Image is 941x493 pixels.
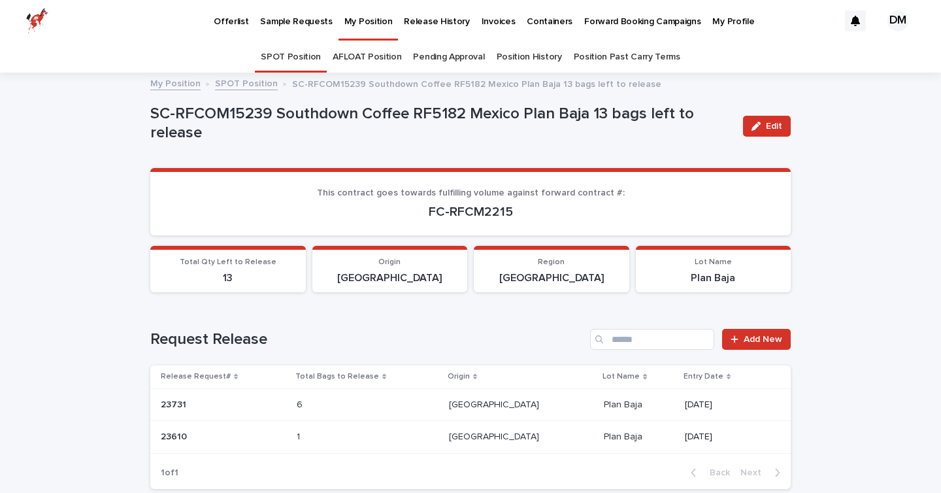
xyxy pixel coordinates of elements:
[150,105,733,143] p: SC-RFCOM15239 Southdown Coffee RF5182 Mexico Plan Baja 13 bags left to release
[317,188,625,197] span: This contract goes towards fulfilling volume against forward contract #:
[161,397,189,411] p: 23731
[333,42,401,73] a: AFLOAT Position
[743,116,791,137] button: Edit
[887,10,908,31] div: DM
[684,369,723,384] p: Entry Date
[292,76,661,90] p: SC-RFCOM15239 Southdown Coffee RF5182 Mexico Plan Baja 13 bags left to release
[603,369,640,384] p: Lot Name
[766,122,782,131] span: Edit
[26,8,48,34] img: zttTXibQQrCfv9chImQE
[150,421,791,454] tr: 2361023610 11 [GEOGRAPHIC_DATA][GEOGRAPHIC_DATA] Plan BajaPlan Baja [DATE]
[449,397,542,411] p: [GEOGRAPHIC_DATA]
[297,429,303,443] p: 1
[295,369,379,384] p: Total Bags to Release
[604,397,645,411] p: Plan Baja
[180,258,276,266] span: Total Qty Left to Release
[680,467,735,479] button: Back
[604,429,645,443] p: Plan Baja
[215,75,278,90] a: SPOT Position
[644,272,784,284] p: Plan Baja
[448,369,470,384] p: Origin
[744,335,782,344] span: Add New
[166,204,775,220] p: FC-RFCM2215
[722,329,791,350] a: Add New
[590,329,714,350] input: Search
[320,272,460,284] p: [GEOGRAPHIC_DATA]
[161,369,231,384] p: Release Request#
[261,42,321,73] a: SPOT Position
[685,432,770,443] p: [DATE]
[735,467,791,479] button: Next
[538,258,565,266] span: Region
[695,258,732,266] span: Lot Name
[413,42,484,73] a: Pending Approval
[702,468,730,477] span: Back
[150,75,201,90] a: My Position
[150,457,189,489] p: 1 of 1
[158,272,298,284] p: 13
[150,388,791,421] tr: 2373123731 66 [GEOGRAPHIC_DATA][GEOGRAPHIC_DATA] Plan BajaPlan Baja [DATE]
[150,330,585,349] h1: Request Release
[297,397,305,411] p: 6
[685,399,770,411] p: [DATE]
[497,42,562,73] a: Position History
[378,258,401,266] span: Origin
[574,42,680,73] a: Position Past Carry Terms
[449,429,542,443] p: [GEOGRAPHIC_DATA]
[482,272,621,284] p: [GEOGRAPHIC_DATA]
[740,468,769,477] span: Next
[161,429,190,443] p: 23610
